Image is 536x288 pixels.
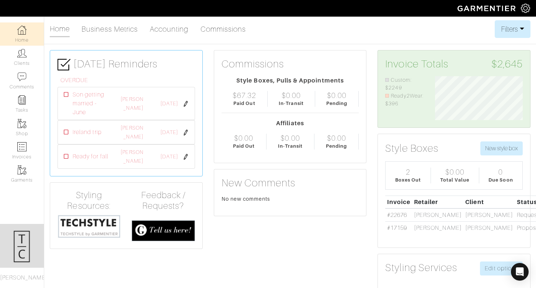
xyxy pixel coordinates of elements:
span: Ireland trip [73,128,102,137]
h3: [DATE] Reminders [58,58,195,71]
div: No new comments [222,195,359,203]
span: [DATE] [160,129,178,137]
h3: Invoice Totals [385,58,523,70]
img: garments-icon-b7da505a4dc4fd61783c78ac3ca0ef83fa9d6f193b1c9dc38574b1d14d53ca28.png [17,119,27,128]
div: Total Value [440,176,470,183]
img: orders-icon-0abe47150d42831381b5fb84f609e132dff9fe21cb692f30cb5eec754e2cba89.png [17,142,27,151]
th: Invoice [385,196,412,208]
div: Pending [326,143,347,150]
td: [PERSON_NAME] [412,208,463,221]
img: garmentier-logo-header-white-b43fb05a5012e4ada735d5af1a66efaba907eab6374d6393d1fbf88cb4ef424d.png [454,2,521,15]
a: [PERSON_NAME] [121,125,143,140]
div: Affiliates [222,119,359,128]
li: Ready2Wear: $396 [385,92,424,108]
img: techstyle-93310999766a10050dc78ceb7f971a75838126fd19372ce40ba20cdf6a89b94b.png [58,214,121,239]
a: Edit options [480,261,523,275]
td: [PERSON_NAME] [464,208,515,221]
img: check-box-icon-36a4915ff3ba2bd8f6e4f29bc755bb66becd62c870f447fc0dd1365fcfddab58.png [58,58,70,71]
h4: Feedback / Requests? [132,190,195,211]
a: #17159 [387,225,407,231]
img: clients-icon-6bae9207a08558b7cb47a8932f037763ab4055f8c8b6bfacd5dc20c3e0201464.png [17,49,27,58]
img: dashboard-icon-dbcd8f5a0b271acd01030246c82b418ddd0df26cd7fceb0bd07c9910d44c42f6.png [17,25,27,35]
span: [DATE] [160,153,178,161]
th: Retailer [412,196,463,208]
a: Accounting [150,22,189,36]
span: $2,645 [491,58,523,70]
div: $0.00 [234,134,253,143]
img: comment-icon-a0a6a9ef722e966f86d9cbdc48e553b5cf19dbc54f86b18d962a5391bc8f6eb6.png [17,72,27,81]
div: Style Boxes, Pulls & Appointments [222,76,359,85]
div: $67.32 [233,91,256,100]
div: Pending [326,100,347,107]
img: pen-cf24a1663064a2ec1b9c1bd2387e9de7a2fa800b781884d57f21acf72779bad2.png [183,130,189,136]
span: Son getting married - June [73,90,109,117]
div: In-Transit [278,143,303,150]
h4: Styling Resources: [58,190,121,211]
h3: New Comments [222,177,359,189]
a: Business Metrics [81,22,138,36]
h3: Style Boxes [385,142,438,155]
a: Commissions [201,22,246,36]
td: [PERSON_NAME] [412,221,463,234]
img: garments-icon-b7da505a4dc4fd61783c78ac3ca0ef83fa9d6f193b1c9dc38574b1d14d53ca28.png [17,165,27,175]
div: 0 [498,168,503,176]
a: [PERSON_NAME] [121,96,143,111]
a: #22676 [387,212,407,218]
div: $0.00 [327,134,346,143]
a: [PERSON_NAME] [121,149,143,164]
div: $0.00 [445,168,464,176]
div: Paid Out [233,143,255,150]
img: feedback_requests-3821251ac2bd56c73c230f3229a5b25d6eb027adea667894f41107c140538ee0.png [132,220,195,241]
div: In-Transit [279,100,304,107]
div: $0.00 [327,91,346,100]
img: gear-icon-white-bd11855cb880d31180b6d7d6211b90ccbf57a29d726f0c71d8c61bd08dd39cc2.png [521,4,530,13]
div: 2 [406,168,410,176]
h3: Commissions [222,58,284,70]
img: reminder-icon-8004d30b9f0a5d33ae49ab947aed9ed385cf756f9e5892f1edd6e32f2345188e.png [17,95,27,105]
img: pen-cf24a1663064a2ec1b9c1bd2387e9de7a2fa800b781884d57f21acf72779bad2.png [183,154,189,160]
div: Boxes Out [395,176,421,183]
button: Filters [495,20,530,38]
h3: Styling Services [385,261,457,274]
div: $0.00 [282,91,301,100]
h6: OVERDUE [60,77,195,84]
div: $0.00 [281,134,300,143]
a: Home [50,21,70,37]
td: [PERSON_NAME] [464,221,515,234]
li: Custom: $2249 [385,76,424,92]
button: New style box [480,141,523,155]
img: pen-cf24a1663064a2ec1b9c1bd2387e9de7a2fa800b781884d57f21acf72779bad2.png [183,101,189,107]
div: Open Intercom Messenger [511,263,529,281]
th: Client [464,196,515,208]
span: Ready for fall [73,152,108,161]
div: Paid Out [233,100,255,107]
span: [DATE] [160,100,178,108]
div: Due Soon [488,176,513,183]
